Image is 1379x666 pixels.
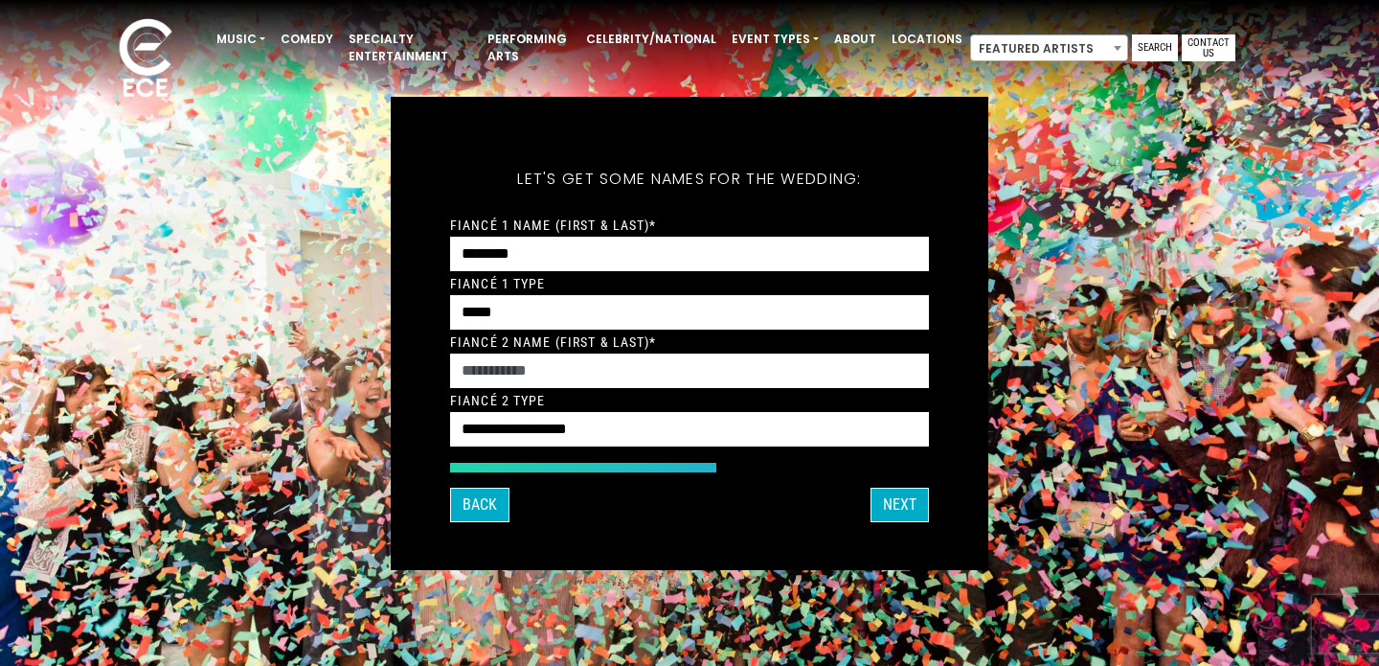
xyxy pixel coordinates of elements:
span: Featured Artists [970,34,1128,61]
button: Next [870,488,929,522]
a: Event Types [724,23,826,56]
label: Fiancé 1 Name (First & Last)* [450,217,656,234]
a: Contact Us [1182,34,1235,61]
a: Search [1132,34,1178,61]
a: Specialty Entertainment [341,23,480,73]
button: Back [450,488,509,522]
h5: Let's get some names for the wedding: [450,145,929,214]
img: ece_new_logo_whitev2-1.png [98,13,193,106]
label: Fiancé 1 Type [450,275,546,292]
a: Locations [884,23,970,56]
a: About [826,23,884,56]
a: Performing Arts [480,23,578,73]
label: Fiancé 2 Type [450,392,546,409]
span: Featured Artists [971,35,1127,62]
a: Music [209,23,273,56]
a: Comedy [273,23,341,56]
a: Celebrity/National [578,23,724,56]
label: Fiancé 2 Name (First & Last)* [450,333,656,351]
